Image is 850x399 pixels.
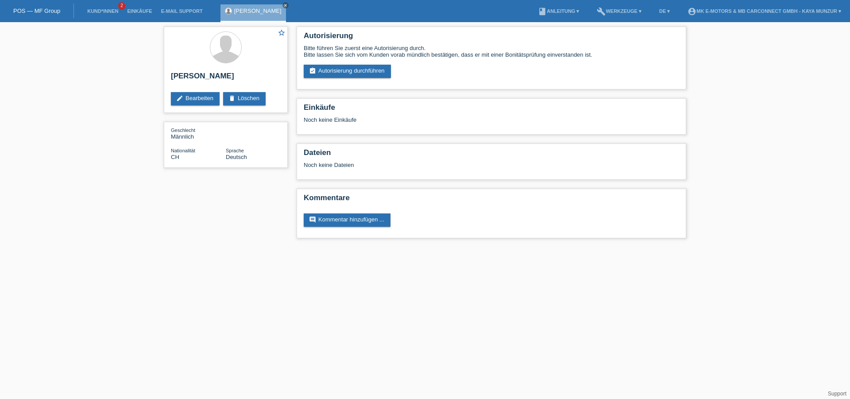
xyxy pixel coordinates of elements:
a: POS — MF Group [13,8,60,14]
i: star_border [278,29,286,37]
div: Bitte führen Sie zuerst eine Autorisierung durch. Bitte lassen Sie sich vom Kunden vorab mündlich... [304,45,679,58]
a: DE ▾ [655,8,674,14]
a: [PERSON_NAME] [234,8,282,14]
span: Schweiz [171,154,179,160]
h2: Kommentare [304,194,679,207]
h2: Autorisierung [304,31,679,45]
a: assignment_turned_inAutorisierung durchführen [304,65,391,78]
span: Sprache [226,148,244,153]
a: star_border [278,29,286,38]
span: Nationalität [171,148,195,153]
a: editBearbeiten [171,92,220,105]
i: edit [176,95,183,102]
div: Noch keine Einkäufe [304,116,679,130]
i: account_circle [688,7,696,16]
a: commentKommentar hinzufügen ... [304,213,390,227]
span: Geschlecht [171,128,195,133]
i: assignment_turned_in [309,67,316,74]
span: 2 [118,2,125,10]
a: Support [828,391,846,397]
a: account_circleMK E-MOTORS & MB CarConnect GmbH - Kaya Munzur ▾ [683,8,846,14]
span: Deutsch [226,154,247,160]
i: comment [309,216,316,223]
h2: Dateien [304,148,679,162]
h2: Einkäufe [304,103,679,116]
i: delete [228,95,236,102]
a: Kund*innen [83,8,123,14]
a: bookAnleitung ▾ [533,8,583,14]
a: deleteLöschen [223,92,266,105]
a: close [282,2,289,8]
a: E-Mail Support [157,8,207,14]
h2: [PERSON_NAME] [171,72,281,85]
i: close [283,3,288,8]
div: Noch keine Dateien [304,162,574,168]
i: book [538,7,547,16]
div: Männlich [171,127,226,140]
a: Einkäufe [123,8,156,14]
i: build [597,7,606,16]
a: buildWerkzeuge ▾ [592,8,646,14]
